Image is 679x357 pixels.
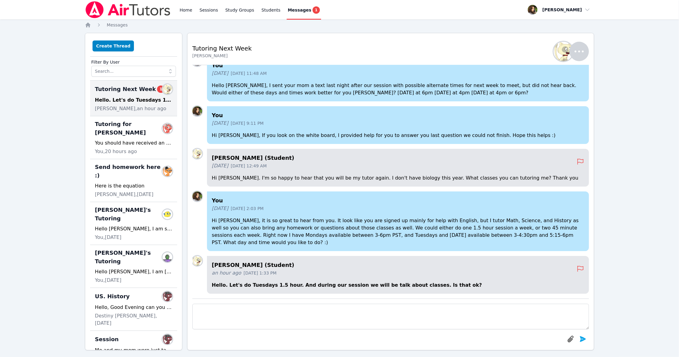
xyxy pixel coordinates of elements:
[288,7,311,13] span: Messages
[163,209,172,219] img: Kateryna Brik
[212,154,577,162] h4: [PERSON_NAME] (Student)
[95,96,172,104] div: Hello. Let's do Tuesdays 1.5 hour. And during our session we will be talk about classes. Is that ok?
[95,148,137,155] span: You, 20 hours ago
[212,282,584,289] p: Hello. Let's do Tuesdays 1.5 hour. And during our session we will be talk about classes. Is that ok?
[95,268,172,275] div: Hello [PERSON_NAME], I am [PERSON_NAME]'s new tutor and I wanted to set up a time for her and I t...
[107,23,128,27] span: Messages
[95,277,121,284] span: You, [DATE]
[192,191,202,201] img: Diana Carle
[192,256,202,266] img: Kira Dubovska
[95,234,121,241] span: You, [DATE]
[95,163,165,180] span: Send homework here :)
[163,292,172,301] img: Destiny Nico Tirado
[95,120,165,137] span: Tutoring for [PERSON_NAME]
[95,304,172,311] div: Hello, Good Evening can you please let me know how the conversion chart works for the regents. I ...
[192,53,252,59] div: [PERSON_NAME]
[90,288,177,331] div: US. HistoryDestiny Nico TiradoHello, Good Evening can you please let me know how the conversion c...
[91,66,176,77] input: Search...
[90,159,177,202] div: Send homework here :)Nya AveryHere is the equation[PERSON_NAME],[DATE]
[95,139,172,147] div: You should have received an email from [PERSON_NAME] with instructions, but if you do not have th...
[313,6,320,14] span: 1
[212,132,584,139] p: Hi [PERSON_NAME], If you look on the white board, I provided help for you to answer you last ques...
[212,111,584,120] h4: You
[91,57,176,66] label: Filter By User
[192,106,202,116] img: Diana Carle
[95,85,165,93] span: Tutoring Next Week
[212,61,584,70] h4: You
[212,269,241,277] span: an hour ago
[157,86,164,93] span: 1
[163,252,172,262] img: Iuliia Kalinina
[554,42,573,61] img: Kira Dubovska
[163,166,172,176] img: Nya Avery
[163,84,172,94] img: Kira Dubovska
[90,81,177,116] div: Tutoring Next Week1Kira DubovskaHello. Let's do Tuesdays 1.5 hour. And during our session we will...
[95,292,130,301] span: US. History
[231,70,267,76] span: [DATE] 11:48 AM
[231,120,264,126] span: [DATE] 9:11 PM
[95,225,172,233] div: Hello [PERSON_NAME], I am so excited to be [PERSON_NAME]'s tutor again, and I wanted to set up a ...
[163,124,172,133] img: Yuliya Shekhtman
[212,174,584,182] p: Hi [PERSON_NAME]. I'm so happy to hear that you will be my tutor again. I don't have biology this...
[212,120,228,127] span: [DATE]
[95,347,172,354] div: Me and my mom were just talking and we were wondering if there's anyway you can work with me outs...
[85,22,594,28] nav: Breadcrumb
[212,70,228,77] span: [DATE]
[212,196,584,205] h4: You
[95,105,166,112] span: [PERSON_NAME], an hour ago
[212,261,577,269] h4: [PERSON_NAME] (Student)
[192,44,252,53] h2: Tutoring Next Week
[231,205,264,212] span: [DATE] 2:03 PM
[95,191,153,198] span: [PERSON_NAME], [DATE]
[93,40,134,51] button: Create Thread
[95,312,172,327] span: Destiny [PERSON_NAME], [DATE]
[231,163,267,169] span: [DATE] 12:49 AM
[243,270,276,276] span: [DATE] 1:33 PM
[95,206,165,223] span: [PERSON_NAME]'s Tutoring
[90,245,177,288] div: [PERSON_NAME]'s TutoringIuliia KalininaHello [PERSON_NAME], I am [PERSON_NAME]'s new tutor and I ...
[212,205,228,212] span: [DATE]
[95,249,165,266] span: [PERSON_NAME]'s Tutoring
[90,202,177,245] div: [PERSON_NAME]'s TutoringKateryna BrikHello [PERSON_NAME], I am so excited to be [PERSON_NAME]'s t...
[95,335,119,344] span: Session
[95,182,172,190] div: Here is the equation
[192,149,202,159] img: Kira Dubovska
[212,162,228,170] span: [DATE]
[107,22,128,28] a: Messages
[90,116,177,159] div: Tutoring for [PERSON_NAME]Yuliya ShekhtmanYou should have received an email from [PERSON_NAME] wi...
[85,1,171,18] img: Air Tutors
[212,217,584,246] p: Hi [PERSON_NAME], it is so great to hear from you. It look like you are signed up mainly for help...
[212,82,584,96] p: Hello [PERSON_NAME], I sent your mom a text last night after our session with possible alternate ...
[163,334,172,344] img: Destiny Nico Tirado
[557,42,589,61] button: Kira Dubovska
